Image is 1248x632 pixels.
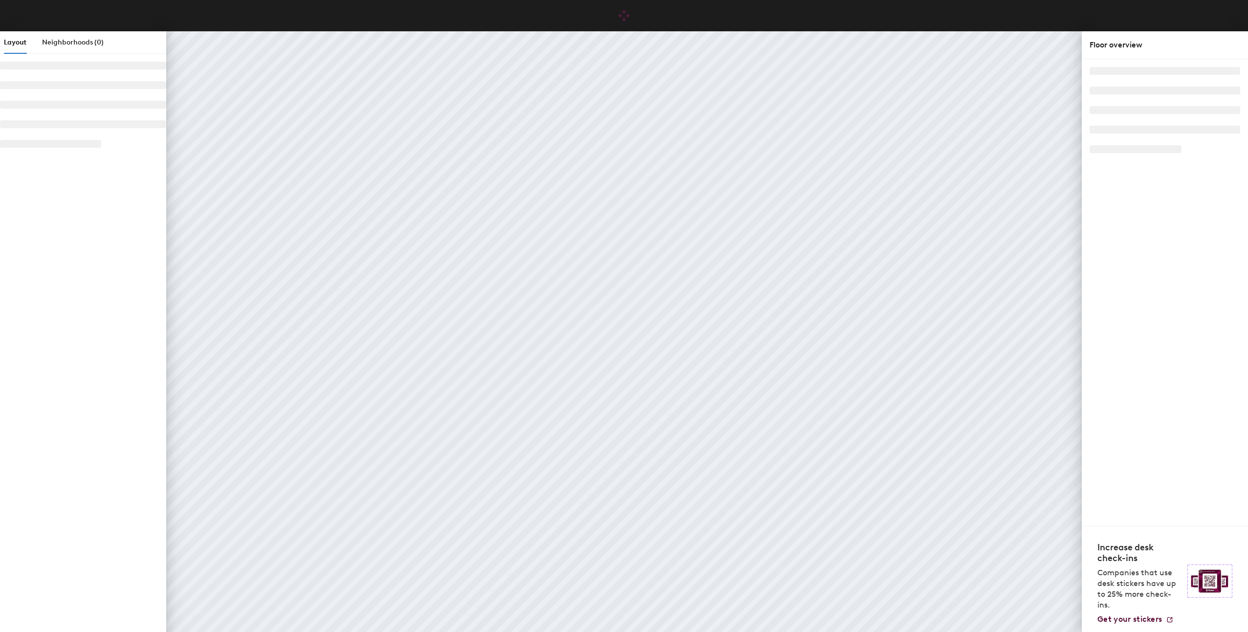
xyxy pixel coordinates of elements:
a: Get your stickers [1097,614,1174,624]
span: Get your stickers [1097,614,1162,624]
div: Floor overview [1090,39,1240,51]
h4: Increase desk check-ins [1097,542,1181,564]
p: Companies that use desk stickers have up to 25% more check-ins. [1097,567,1181,610]
span: Neighborhoods (0) [42,38,104,46]
img: Sticker logo [1187,564,1232,598]
span: Layout [4,38,26,46]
